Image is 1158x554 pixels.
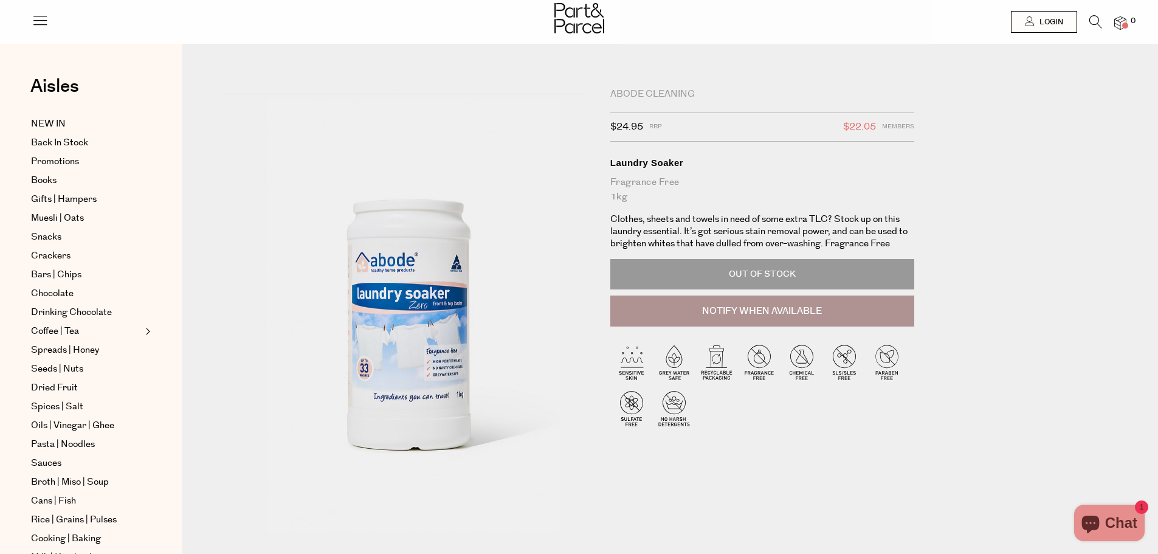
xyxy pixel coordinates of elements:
[31,437,95,452] span: Pasta | Noodles
[31,381,142,395] a: Dried Fruit
[31,117,66,131] span: NEW IN
[610,213,914,250] p: Clothes, sheets and towels in need of some extra TLC? Stock up on this laundry essential. It’s go...
[31,136,88,150] span: Back In Stock
[610,119,643,135] span: $24.95
[31,494,76,508] span: Cans | Fish
[31,343,99,358] span: Spreads | Honey
[30,73,79,100] span: Aisles
[31,343,142,358] a: Spreads | Honey
[554,3,604,33] img: Part&Parcel
[653,341,695,383] img: P_P-ICONS-Live_Bec_V11_Grey_Water_Safe.svg
[31,513,142,527] a: Rice | Grains | Pulses
[610,259,914,289] p: Out of Stock
[31,456,61,471] span: Sauces
[31,400,142,414] a: Spices | Salt
[31,305,112,320] span: Drinking Chocolate
[1114,16,1126,29] a: 0
[1070,505,1148,544] inbox-online-store-chat: Shopify online store chat
[1036,17,1063,27] span: Login
[610,175,914,204] div: Fragrance Free 1kg
[31,286,74,301] span: Chocolate
[1011,11,1077,33] a: Login
[31,249,71,263] span: Crackers
[31,230,61,244] span: Snacks
[610,157,914,169] div: Laundry Soaker
[738,341,781,383] img: P_P-ICONS-Live_Bec_V11_Fragrance_Free.svg
[31,475,142,490] a: Broth | Miso | Soup
[30,77,79,108] a: Aisles
[31,154,79,169] span: Promotions
[31,362,142,376] a: Seeds | Nuts
[31,230,142,244] a: Snacks
[31,211,84,226] span: Muesli | Oats
[31,475,109,490] span: Broth | Miso | Soup
[219,92,592,533] img: Laundry Soaker
[31,513,117,527] span: Rice | Grains | Pulses
[31,437,142,452] a: Pasta | Noodles
[31,531,101,546] span: Cooking | Baking
[31,381,78,395] span: Dried Fruit
[882,119,914,135] span: Members
[610,296,914,327] button: Notify When Available
[31,117,142,131] a: NEW IN
[610,88,914,100] div: Abode Cleaning
[31,211,142,226] a: Muesli | Oats
[31,456,142,471] a: Sauces
[823,341,866,383] img: P_P-ICONS-Live_Bec_V11_SLS-SLES_Free.svg
[31,531,142,546] a: Cooking | Baking
[843,119,876,135] span: $22.05
[31,192,142,207] a: Gifts | Hampers
[649,119,662,135] span: RRP
[31,494,142,508] a: Cans | Fish
[31,173,57,188] span: Books
[31,154,142,169] a: Promotions
[31,324,79,339] span: Coffee | Tea
[31,249,142,263] a: Crackers
[31,305,142,320] a: Drinking Chocolate
[610,341,653,383] img: P_P-ICONS-Live_Bec_V11_Sensitive_Skin.svg
[1128,16,1139,27] span: 0
[31,136,142,150] a: Back In Stock
[653,387,695,429] img: P_P-ICONS-Live_Bec_V11_No_Harsh_Detergents.svg
[31,400,83,414] span: Spices | Salt
[142,324,151,339] button: Expand/Collapse Coffee | Tea
[781,341,823,383] img: P_P-ICONS-Live_Bec_V11_Chemical_Free.svg
[31,324,142,339] a: Coffee | Tea
[31,362,83,376] span: Seeds | Nuts
[695,341,738,383] img: P_P-ICONS-Live_Bec_V11_Recyclable_Packaging.svg
[31,268,142,282] a: Bars | Chips
[31,268,81,282] span: Bars | Chips
[866,341,908,383] img: P_P-ICONS-Live_Bec_V11_Paraben_Free.svg
[31,418,142,433] a: Oils | Vinegar | Ghee
[31,192,97,207] span: Gifts | Hampers
[31,418,114,433] span: Oils | Vinegar | Ghee
[31,286,142,301] a: Chocolate
[31,173,142,188] a: Books
[610,387,653,429] img: P_P-ICONS-Live_Bec_V11_Sulfate_Free.svg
